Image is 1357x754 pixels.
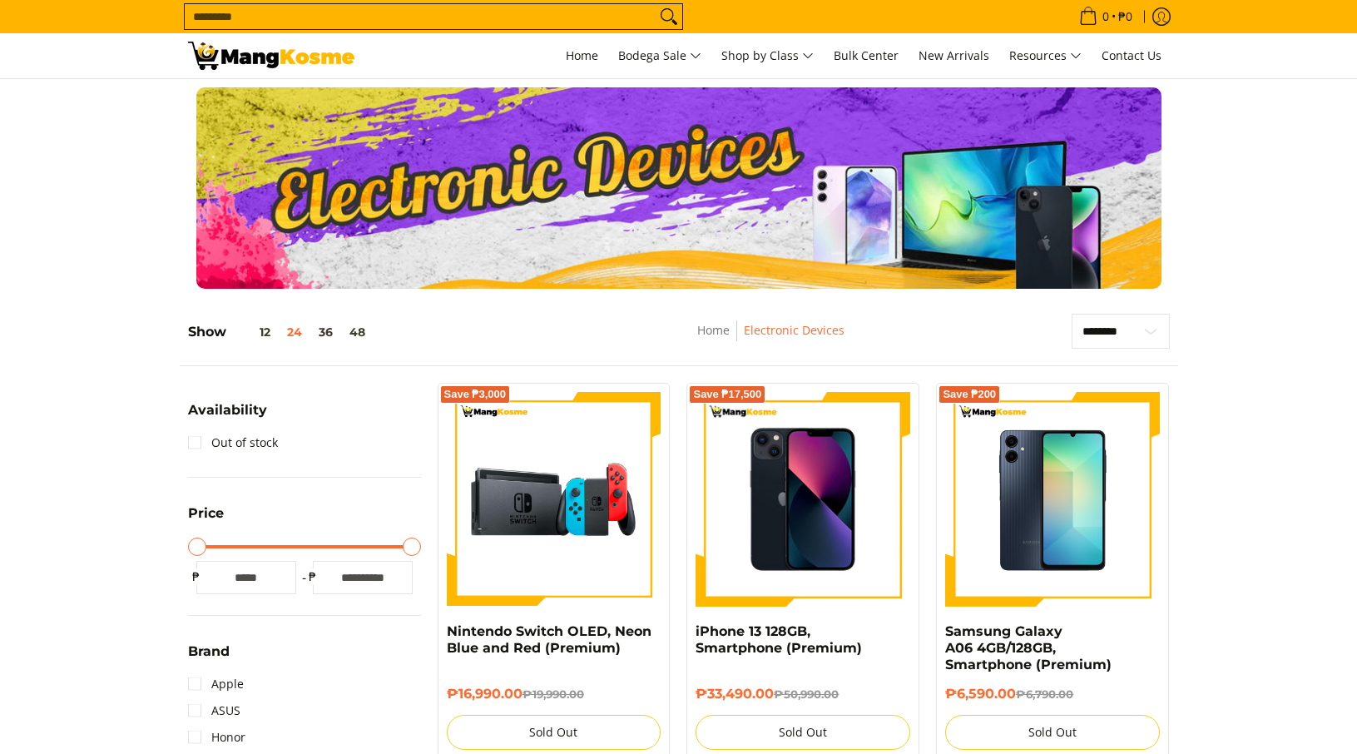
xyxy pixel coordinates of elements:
a: iPhone 13 128GB, Smartphone (Premium) [696,623,862,656]
span: Home [566,47,598,63]
a: Shop by Class [713,33,822,78]
summary: Open [188,645,230,671]
button: Sold Out [696,715,910,750]
a: Electronic Devices [744,322,844,338]
span: Contact Us [1102,47,1161,63]
button: 24 [279,325,310,339]
a: Contact Us [1093,33,1170,78]
a: Nintendo Switch OLED, Neon Blue and Red (Premium) [447,623,651,656]
summary: Open [188,507,224,533]
img: Electronic Devices - Premium Brands with Warehouse Prices l Mang Kosme [188,42,354,70]
span: ₱0 [1116,11,1135,22]
summary: Open [188,404,267,429]
del: ₱50,990.00 [774,687,839,701]
del: ₱6,790.00 [1016,687,1073,701]
img: samsung-a06-smartphone-full-view-mang-kosme [945,392,1160,607]
img: nintendo-switch-with-joystick-and-dock-full-view-mang-kosme [447,392,661,607]
button: Sold Out [447,715,661,750]
span: • [1074,7,1137,26]
del: ₱19,990.00 [522,687,584,701]
span: Price [188,507,224,520]
button: Sold Out [945,715,1160,750]
img: iPhone 13 128GB, Smartphone (Premium) [696,392,910,607]
a: New Arrivals [910,33,998,78]
span: Bulk Center [834,47,899,63]
button: 48 [341,325,374,339]
nav: Main Menu [371,33,1170,78]
span: Save ₱3,000 [444,389,507,399]
span: 0 [1100,11,1112,22]
button: 36 [310,325,341,339]
span: Availability [188,404,267,417]
span: Brand [188,645,230,658]
span: Shop by Class [721,46,814,67]
a: Home [557,33,607,78]
a: Apple [188,671,244,697]
a: Samsung Galaxy A06 4GB/128GB, Smartphone (Premium) [945,623,1112,672]
h6: ₱16,990.00 [447,686,661,702]
span: ₱ [305,568,321,585]
h6: ₱6,590.00 [945,686,1160,702]
span: Bodega Sale [618,46,701,67]
a: Resources [1001,33,1090,78]
h6: ₱33,490.00 [696,686,910,702]
span: Save ₱17,500 [693,389,761,399]
a: Honor [188,724,245,751]
span: ₱ [188,568,205,585]
h5: Show [188,324,374,340]
button: 12 [226,325,279,339]
nav: Breadcrumbs [580,320,962,358]
button: Search [656,4,682,29]
span: New Arrivals [919,47,989,63]
a: Bulk Center [825,33,907,78]
a: Out of stock [188,429,278,456]
a: Home [697,322,730,338]
span: Resources [1009,46,1082,67]
a: Bodega Sale [610,33,710,78]
a: ASUS [188,697,240,724]
span: Save ₱200 [943,389,996,399]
